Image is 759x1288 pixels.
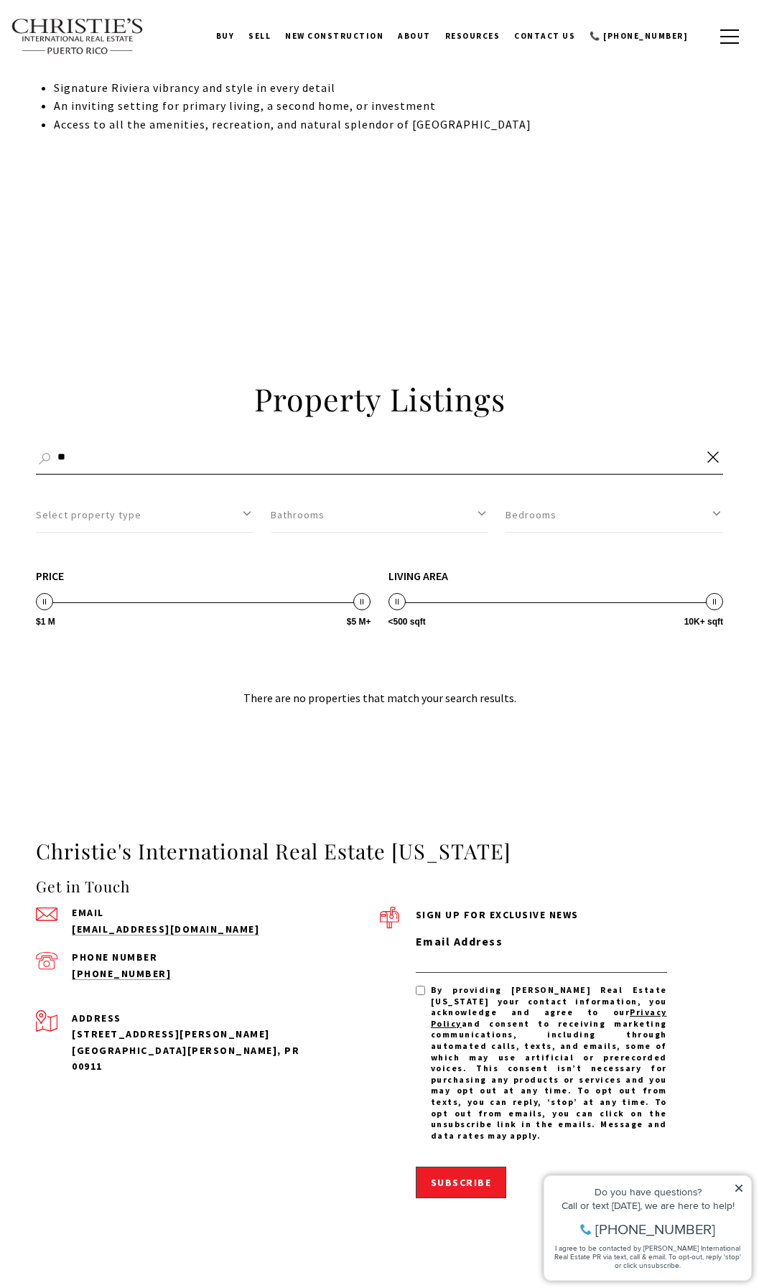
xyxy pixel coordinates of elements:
input: Search by Address, City, or Neighborhood [36,442,723,475]
button: Bedrooms [506,498,723,533]
h4: Get in Touch [36,875,380,898]
div: [STREET_ADDRESS][PERSON_NAME] [72,1026,323,1042]
span: $5 M+ [347,617,371,626]
a: send an email to admin@cirepr.com [72,923,259,935]
button: Subscribe [416,1167,507,1198]
a: search [695,29,711,45]
a: New Construction [278,18,391,54]
p: Signature Riviera vibrancy and style in every detail [54,79,723,98]
a: Resources [438,18,508,54]
img: Christie's International Real Estate text transparent background [11,18,144,55]
span: I agree to be contacted by [PERSON_NAME] International Real Estate PR via text, call & email. To ... [18,88,205,116]
span: [PHONE_NUMBER] [59,67,179,82]
span: Contact Us [514,31,575,41]
p: Sign up for exclusive news [416,907,667,923]
span: <500 sqft [388,617,426,626]
a: Contact Us [507,18,582,54]
button: Select property type [36,498,253,533]
span: New Construction [285,31,383,41]
span: By providing [PERSON_NAME] Real Estate [US_STATE] your contact information, you acknowledge and a... [431,984,667,1141]
a: BUY [209,18,242,54]
a: Privacy Policy - open in a new tab [431,1007,667,1029]
input: By providing Christie's Real Estate Puerto Rico your contact information, you acknowledge and agr... [416,986,425,995]
p: Access to all the amenities, recreation, and natural splendor of [GEOGRAPHIC_DATA] [54,116,723,134]
div: Call or text [DATE], we are here to help! [15,46,208,56]
span: 10K+ sqft [684,617,723,626]
button: button [711,16,748,57]
h2: Property Listings [71,379,689,419]
span: [GEOGRAPHIC_DATA][PERSON_NAME], PR 00911 [72,1044,299,1073]
a: call 9393373000 [582,18,695,54]
a: SELL [241,18,278,54]
a: About [391,18,438,54]
h3: Christie's International Real Estate [US_STATE] [36,838,723,865]
a: call (939) 337-3000 [72,967,171,980]
label: Email Address [416,933,667,951]
p: An inviting setting for primary living, a second home, or investment [54,97,723,116]
button: Clear search [703,448,723,469]
span: Subscribe [431,1176,492,1189]
p: Email [72,907,323,918]
div: Do you have questions? [15,32,208,42]
p: Address [72,1010,323,1026]
p: There are no properties that match your search results. [36,689,723,708]
p: Phone Number [72,952,323,962]
span: 📞 [PHONE_NUMBER] [590,31,688,41]
span: $1 M [36,617,55,626]
button: Bathrooms [271,498,488,533]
